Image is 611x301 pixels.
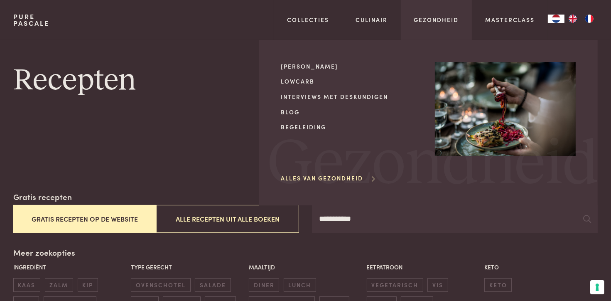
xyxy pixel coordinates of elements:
[287,15,329,24] a: Collecties
[249,263,362,271] p: Maaltijd
[131,263,244,271] p: Type gerecht
[195,278,231,292] span: salade
[564,15,581,23] a: EN
[281,174,376,183] a: Alles van Gezondheid
[367,278,423,292] span: vegetarisch
[281,123,422,131] a: Begeleiding
[13,13,49,27] a: PurePascale
[427,278,448,292] span: vis
[548,15,598,23] aside: Language selected: Nederlands
[281,77,422,86] a: Lowcarb
[590,280,604,294] button: Uw voorkeuren voor toestemming voor trackingtechnologieën
[281,92,422,101] a: Interviews met deskundigen
[156,205,299,233] button: Alle recepten uit alle boeken
[484,263,598,271] p: Keto
[281,108,422,116] a: Blog
[78,278,98,292] span: kip
[249,278,279,292] span: diner
[581,15,598,23] a: FR
[13,191,72,203] label: Gratis recepten
[45,278,73,292] span: zalm
[284,278,316,292] span: lunch
[367,263,480,271] p: Eetpatroon
[356,15,388,24] a: Culinair
[13,263,127,271] p: Ingrediënt
[435,62,576,156] img: Gezondheid
[13,62,299,99] h1: Recepten
[13,278,40,292] span: kaas
[485,15,535,24] a: Masterclass
[548,15,564,23] a: NL
[131,278,190,292] span: ovenschotel
[564,15,598,23] ul: Language list
[281,62,422,71] a: [PERSON_NAME]
[414,15,459,24] a: Gezondheid
[484,278,512,292] span: keto
[267,133,599,196] span: Gezondheid
[548,15,564,23] div: Language
[13,205,156,233] button: Gratis recepten op de website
